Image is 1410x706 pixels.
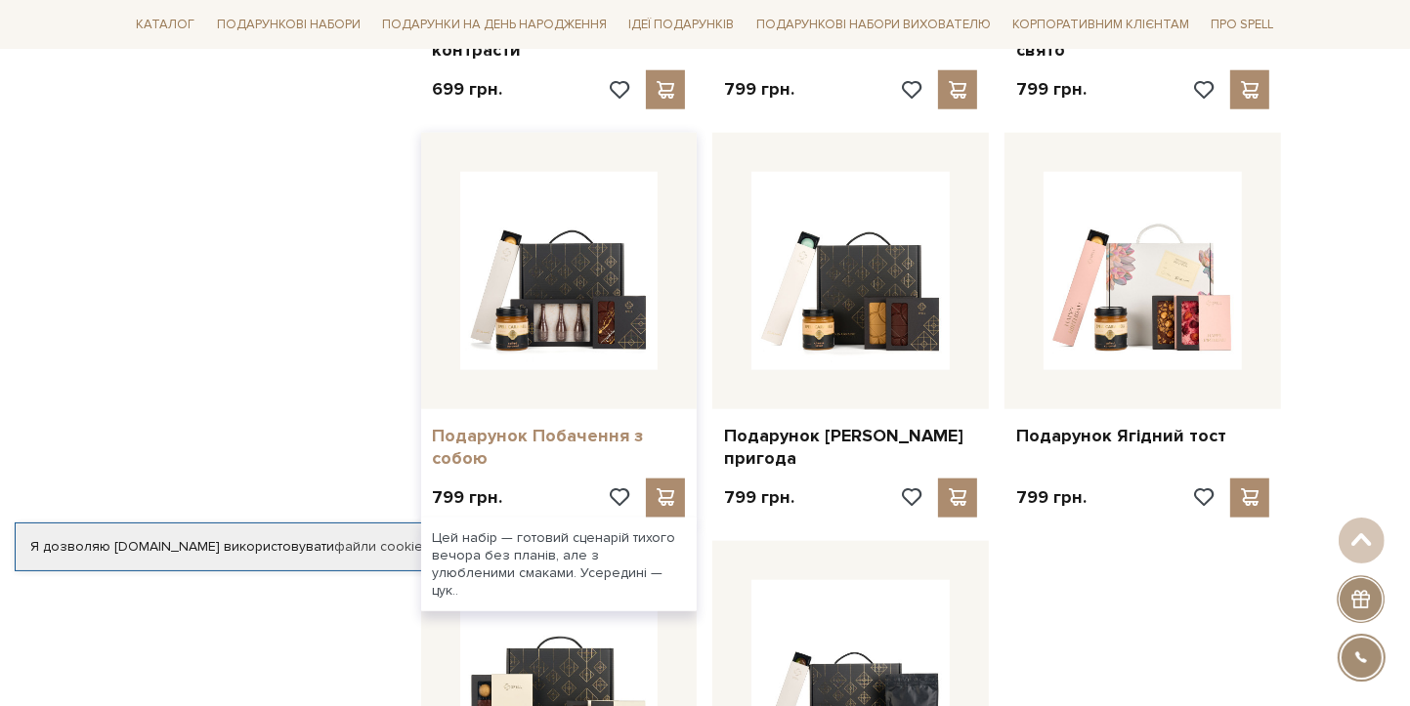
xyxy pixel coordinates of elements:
[129,10,203,40] a: Каталог
[374,10,615,40] a: Подарунки на День народження
[1016,425,1269,447] a: Подарунок Ягідний тост
[16,538,545,556] div: Я дозволяю [DOMAIN_NAME] використовувати
[334,538,423,555] a: файли cookie
[748,8,999,41] a: Подарункові набори вихователю
[433,78,503,101] p: 699 грн.
[620,10,742,40] a: Ідеї подарунків
[209,10,368,40] a: Подарункові набори
[724,425,977,471] a: Подарунок [PERSON_NAME] пригода
[421,518,698,612] div: Цей набір — готовий сценарій тихого вечора без планів, але з улюбленими смаками. Усередині — цук..
[724,486,794,509] p: 799 грн.
[433,486,503,509] p: 799 грн.
[1016,78,1087,101] p: 799 грн.
[433,425,686,471] a: Подарунок Побачення з собою
[1004,8,1197,41] a: Корпоративним клієнтам
[1016,486,1087,509] p: 799 грн.
[724,78,794,101] p: 799 грн.
[1203,10,1281,40] a: Про Spell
